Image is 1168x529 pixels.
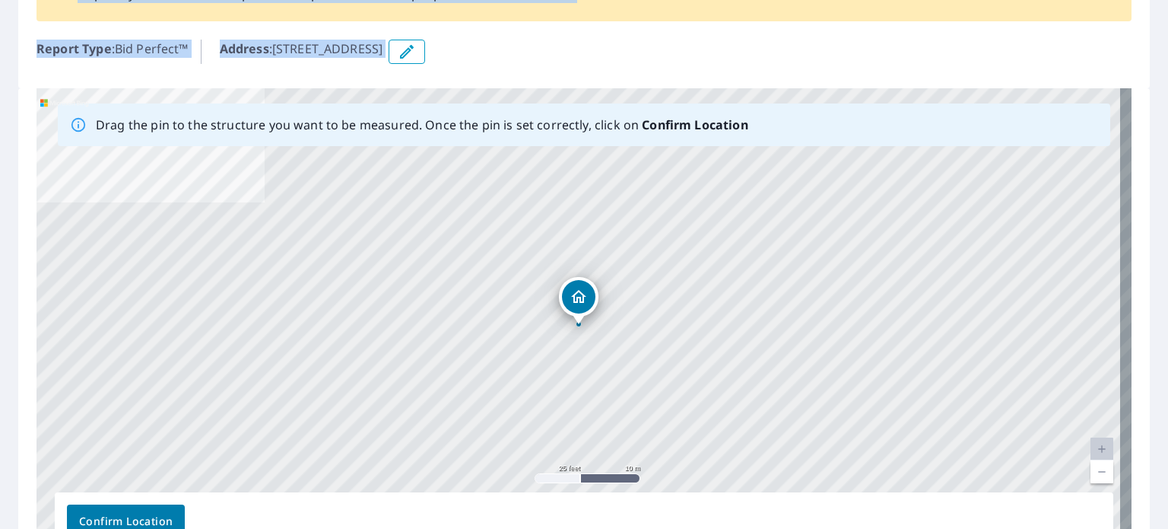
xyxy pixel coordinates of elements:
[642,116,747,133] b: Confirm Location
[559,277,598,324] div: Dropped pin, building 1, Residential property, 366 Crossing North St Thibodaux, LA 70301
[220,40,383,64] p: : [STREET_ADDRESS]
[36,40,112,57] b: Report Type
[96,116,748,134] p: Drag the pin to the structure you want to be measured. Once the pin is set correctly, click on
[220,40,269,57] b: Address
[1090,460,1113,483] a: Current Level 20, Zoom Out
[1090,438,1113,460] a: Current Level 20, Zoom In Disabled
[36,40,189,64] p: : Bid Perfect™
